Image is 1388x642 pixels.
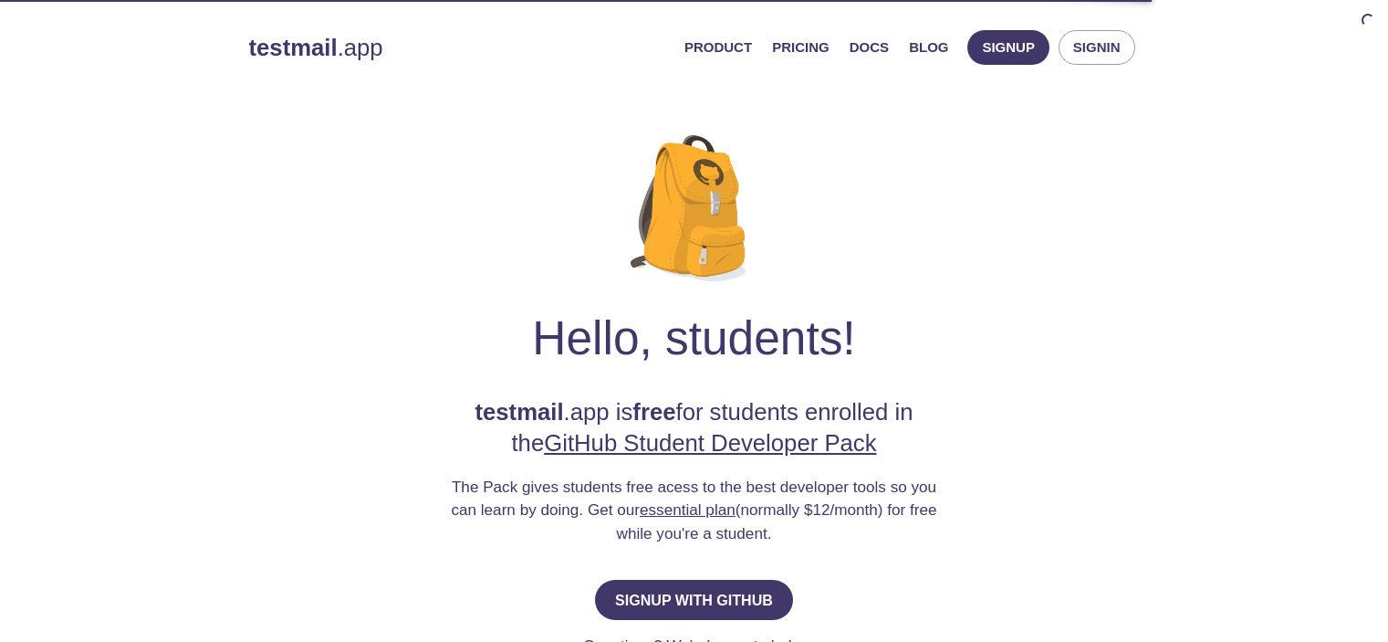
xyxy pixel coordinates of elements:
a: Product [684,36,752,59]
span: Signin [1073,36,1121,59]
strong: testmail [249,35,338,60]
h2: .app is for students enrolled in the [444,396,945,459]
button: Signup with GitHub [595,580,793,620]
a: GitHub Student Developer Pack [544,430,876,456]
a: testmail.app [249,32,670,63]
span: Signup [982,36,1035,59]
span: Signup with GitHub [615,587,773,613]
a: Pricing [772,36,830,59]
strong: testmail [475,399,563,425]
img: github-student-backpack.png [631,135,757,281]
a: Docs [850,36,889,59]
button: Signin [1059,30,1135,65]
a: essential plan [640,500,736,519]
button: Signup [967,30,1049,65]
a: Blog [909,36,948,59]
h3: The Pack gives students free acess to the best developer tools so you can learn by doing. Get our... [444,476,945,546]
strong: free [632,399,675,425]
h1: Hello, students! [532,310,855,365]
